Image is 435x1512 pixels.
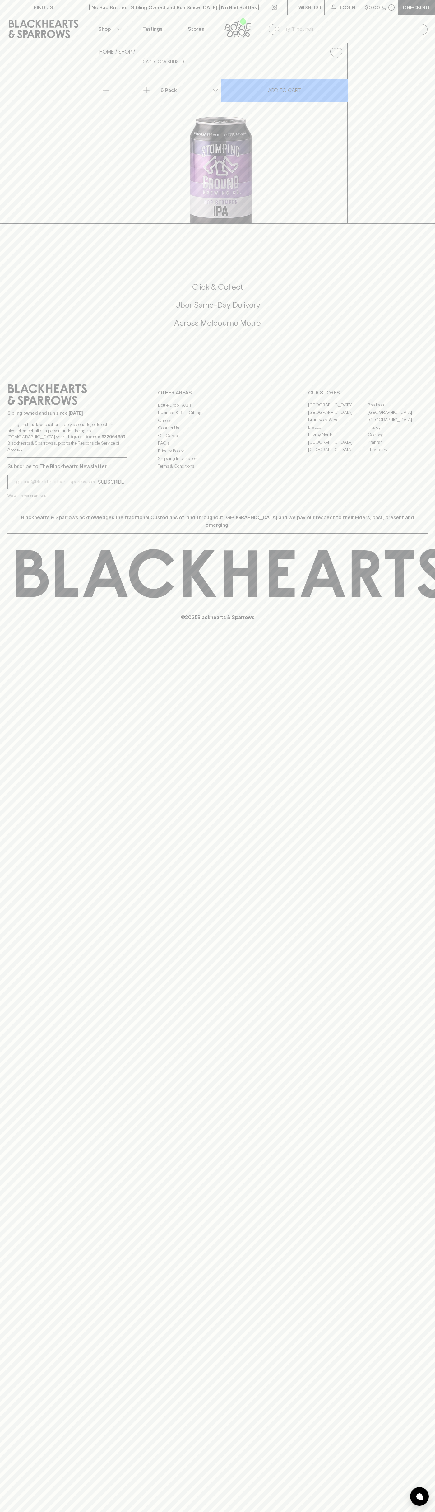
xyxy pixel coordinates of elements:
[87,15,131,43] button: Shop
[221,79,348,102] button: ADD TO CART
[308,401,368,409] a: [GEOGRAPHIC_DATA]
[34,4,53,11] p: FIND US
[390,6,393,9] p: 0
[7,257,428,361] div: Call to action block
[268,86,301,94] p: ADD TO CART
[158,432,277,439] a: Gift Cards
[158,455,277,462] a: Shipping Information
[7,463,127,470] p: Subscribe to The Blackhearts Newsletter
[298,4,322,11] p: Wishlist
[308,439,368,446] a: [GEOGRAPHIC_DATA]
[416,1493,423,1500] img: bubble-icon
[158,440,277,447] a: FAQ's
[7,300,428,310] h5: Uber Same-Day Delivery
[12,477,95,487] input: e.g. jane@blackheartsandsparrows.com.au
[158,401,277,409] a: Bottle Drop FAQ's
[284,24,423,34] input: Try "Pinot noir"
[308,409,368,416] a: [GEOGRAPHIC_DATA]
[368,446,428,454] a: Thornbury
[7,492,127,499] p: We will never spam you
[7,410,127,416] p: Sibling owned and run since [DATE]
[158,462,277,470] a: Terms & Conditions
[308,446,368,454] a: [GEOGRAPHIC_DATA]
[68,434,125,439] strong: Liquor License #32064953
[118,49,132,54] a: SHOP
[7,282,428,292] h5: Click & Collect
[174,15,218,43] a: Stores
[308,416,368,424] a: Brunswick West
[158,389,277,396] p: OTHER AREAS
[328,45,345,61] button: Add to wishlist
[98,478,124,486] p: SUBSCRIBE
[12,514,423,529] p: Blackhearts & Sparrows acknowledges the traditional Custodians of land throughout [GEOGRAPHIC_DAT...
[308,431,368,439] a: Fitzroy North
[368,439,428,446] a: Prahran
[158,84,221,96] div: 6 Pack
[160,86,177,94] p: 6 Pack
[142,25,162,33] p: Tastings
[340,4,355,11] p: Login
[7,421,127,452] p: It is against the law to sell or supply alcohol to, or to obtain alcohol on behalf of a person un...
[308,389,428,396] p: OUR STORES
[368,401,428,409] a: Braddon
[365,4,380,11] p: $0.00
[188,25,204,33] p: Stores
[131,15,174,43] a: Tastings
[95,475,127,489] button: SUBSCRIBE
[368,409,428,416] a: [GEOGRAPHIC_DATA]
[158,447,277,455] a: Privacy Policy
[368,424,428,431] a: Fitzroy
[403,4,431,11] p: Checkout
[98,25,111,33] p: Shop
[368,431,428,439] a: Geelong
[158,424,277,432] a: Contact Us
[143,58,184,65] button: Add to wishlist
[368,416,428,424] a: [GEOGRAPHIC_DATA]
[7,318,428,328] h5: Across Melbourne Metro
[158,417,277,424] a: Careers
[99,49,114,54] a: HOME
[158,409,277,417] a: Business & Bulk Gifting
[95,64,347,223] img: 70945.png
[308,424,368,431] a: Elwood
